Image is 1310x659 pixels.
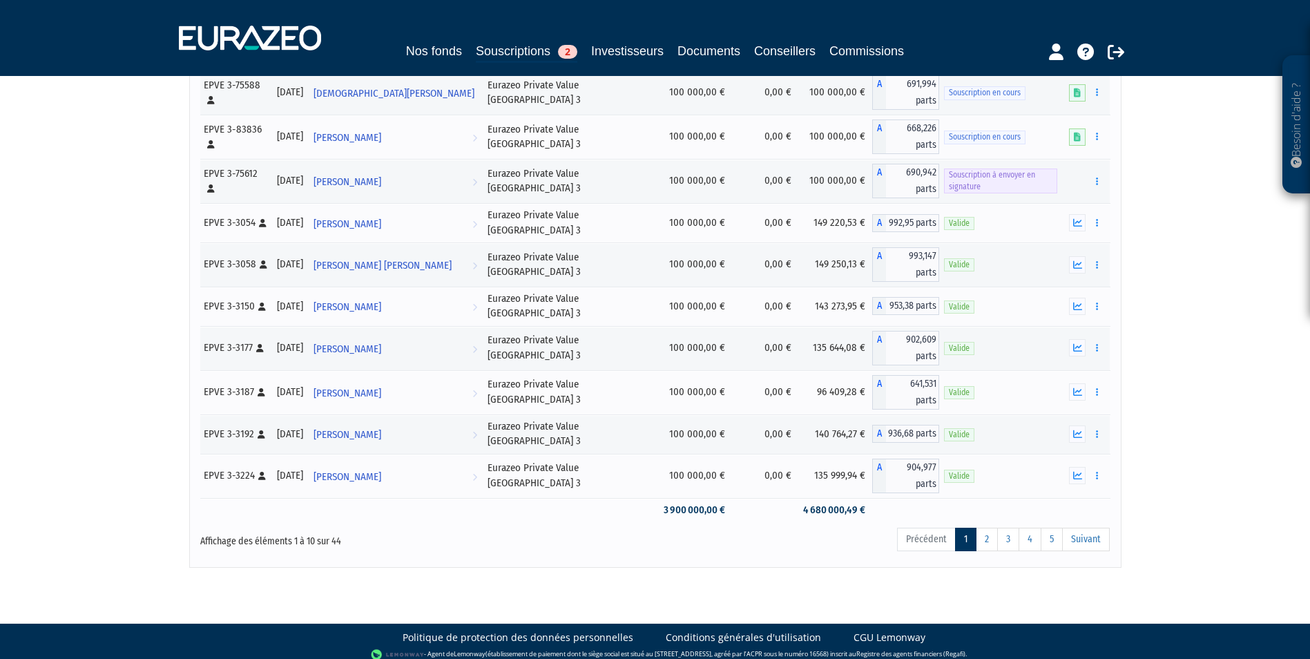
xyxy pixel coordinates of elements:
i: [Français] Personne physique [258,430,265,439]
span: Valide [944,300,974,314]
td: 143 273,95 € [798,287,872,326]
div: EPVE 3-3150 [204,299,267,314]
span: 641,531 parts [886,375,939,410]
div: A - Eurazeo Private Value Europe 3 [872,331,939,365]
td: 100 000,00 € [659,203,732,242]
a: Souscriptions2 [476,41,577,63]
i: [Français] Personne physique [260,260,267,269]
td: 149 220,53 € [798,203,872,242]
span: 691,994 parts [886,75,939,110]
i: Voir l'investisseur [472,106,477,132]
a: Suivant [1062,528,1110,551]
span: Valide [944,258,974,271]
span: A [872,120,886,154]
a: [PERSON_NAME] [308,462,483,490]
div: [DATE] [277,173,303,188]
span: Valide [944,470,974,483]
span: 953,38 parts [886,297,939,315]
span: 993,147 parts [886,247,939,282]
span: 992,95 parts [886,214,939,232]
a: 2 [976,528,998,551]
i: [Français] Personne physique [258,303,266,311]
td: 100 000,00 € [659,414,732,454]
div: A - Eurazeo Private Value Europe 3 [872,425,939,443]
span: Valide [944,217,974,230]
td: 0,00 € [732,370,798,414]
i: Voir l'investisseur [472,253,477,278]
span: [PERSON_NAME] [314,336,381,362]
a: Politique de protection des données personnelles [403,631,633,644]
td: 135 644,08 € [798,326,872,370]
a: [PERSON_NAME] [308,167,483,195]
span: A [872,164,886,198]
span: [PERSON_NAME] [314,464,381,490]
div: Eurazeo Private Value [GEOGRAPHIC_DATA] 3 [488,461,654,490]
td: 100 000,00 € [659,242,732,287]
i: Voir l'investisseur [472,125,477,151]
td: 96 409,28 € [798,370,872,414]
span: Valide [944,386,974,399]
div: Eurazeo Private Value [GEOGRAPHIC_DATA] 3 [488,377,654,407]
td: 100 000,00 € [798,115,872,159]
span: Souscription en cours [944,86,1025,99]
span: A [872,331,886,365]
div: A - Eurazeo Private Value Europe 3 [872,75,939,110]
div: EPVE 3-75588 [204,78,267,108]
span: [PERSON_NAME] [314,125,381,151]
a: [PERSON_NAME] [308,420,483,448]
span: 690,942 parts [886,164,939,198]
div: [DATE] [277,299,303,314]
div: Affichage des éléments 1 à 10 sur 44 [200,526,568,548]
td: 0,00 € [732,159,798,203]
div: Eurazeo Private Value [GEOGRAPHIC_DATA] 3 [488,250,654,280]
a: [PERSON_NAME] [308,379,483,406]
span: A [872,375,886,410]
span: [PERSON_NAME] [314,381,381,406]
td: 0,00 € [732,242,798,287]
span: [PERSON_NAME] [PERSON_NAME] [314,253,452,278]
span: A [872,425,886,443]
a: [PERSON_NAME] [308,123,483,151]
div: [DATE] [277,216,303,230]
div: Eurazeo Private Value [GEOGRAPHIC_DATA] 3 [488,419,654,449]
span: A [872,75,886,110]
i: Voir l'investisseur [472,294,477,320]
div: A - Eurazeo Private Value Europe 3 [872,214,939,232]
span: 904,977 parts [886,459,939,493]
a: Documents [677,41,740,61]
div: Eurazeo Private Value [GEOGRAPHIC_DATA] 3 [488,292,654,321]
span: 936,68 parts [886,425,939,443]
div: Eurazeo Private Value [GEOGRAPHIC_DATA] 3 [488,166,654,196]
i: Voir l'investisseur [472,422,477,448]
i: [Français] Personne physique [207,184,215,193]
div: EPVE 3-75612 [204,166,267,196]
i: Voir l'investisseur [472,464,477,490]
div: Eurazeo Private Value [GEOGRAPHIC_DATA] 3 [488,78,654,108]
span: [PERSON_NAME] [314,294,381,320]
img: 1732889491-logotype_eurazeo_blanc_rvb.png [179,26,321,50]
div: EPVE 3-3177 [204,341,267,355]
div: [DATE] [277,257,303,271]
div: Eurazeo Private Value [GEOGRAPHIC_DATA] 3 [488,208,654,238]
div: [DATE] [277,385,303,399]
div: [DATE] [277,85,303,99]
div: EPVE 3-3054 [204,216,267,230]
div: A - Eurazeo Private Value Europe 3 [872,120,939,154]
a: Commissions [829,41,904,61]
a: 3 [997,528,1019,551]
p: Besoin d'aide ? [1289,63,1304,187]
a: Registre des agents financiers (Regafi) [856,650,965,659]
div: A - Eurazeo Private Value Europe 3 [872,247,939,282]
td: 100 000,00 € [798,159,872,203]
a: Investisseurs [591,41,664,61]
div: A - Eurazeo Private Value Europe 3 [872,297,939,315]
div: EPVE 3-3187 [204,385,267,399]
span: Valide [944,342,974,355]
a: Conditions générales d'utilisation [666,631,821,644]
i: Voir l'investisseur [472,169,477,195]
td: 149 250,13 € [798,242,872,287]
td: 4 680 000,49 € [798,498,872,522]
div: A - Eurazeo Private Value Europe 3 [872,375,939,410]
i: Voir l'investisseur [472,336,477,362]
div: Eurazeo Private Value [GEOGRAPHIC_DATA] 3 [488,333,654,363]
